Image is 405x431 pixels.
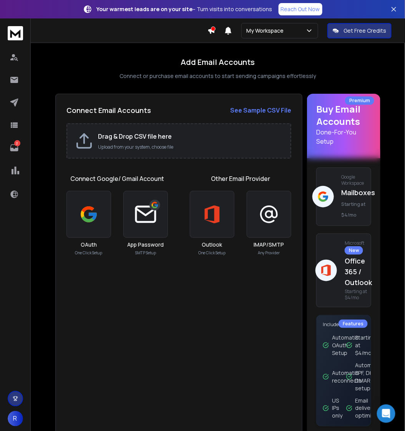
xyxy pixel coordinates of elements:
[258,250,280,256] p: Any Provider
[128,241,164,249] h3: App Password
[202,241,222,249] h3: Outlook
[254,241,284,249] h3: IMAP/SMTP
[345,96,374,105] div: Premium
[377,404,395,423] div: Open Intercom Messenger
[98,132,283,141] h2: Drag & Drop CSV file here
[211,174,270,183] h1: Other Email Provider
[98,144,283,150] p: Upload from your system, choose file
[342,201,366,218] span: Starting at $4/mo
[14,140,20,146] p: 2
[8,411,23,426] button: R
[332,397,342,420] p: US IPs only
[199,250,226,256] p: One Click Setup
[316,128,371,146] p: Done-For-You Setup
[355,361,385,392] p: Automated SPF, DKIM, DMARC setup
[8,26,23,40] img: logo
[342,174,375,186] p: Google Workspace
[342,187,375,219] p: Mailboxes
[345,246,363,255] div: New
[120,72,316,80] p: Connect or purchase email accounts to start sending campaigns effortlessly
[279,3,322,15] a: Reach Out Now
[246,27,287,35] p: My Workspace
[345,255,372,288] p: Office 365 / Outlook
[316,103,371,146] h1: Buy Email Accounts
[181,57,255,68] h1: Add Email Accounts
[281,5,320,13] p: Reach Out Now
[66,105,151,116] h2: Connect Email Accounts
[75,250,103,256] p: One Click Setup
[97,5,193,13] strong: Your warmest leads are on your site
[344,27,386,35] p: Get Free Credits
[345,240,372,255] p: Microsoft
[135,250,156,256] p: SMTP Setup
[323,322,365,328] p: Includes
[81,241,97,249] h3: OAuth
[332,369,362,385] p: Automatic reconnects
[355,397,388,420] p: Email deliverability optimised
[355,334,376,357] p: Starting at $4/mo
[97,5,272,13] p: – Turn visits into conversations
[70,174,164,183] h1: Connect Google/ Gmail Account
[345,288,372,301] span: Starting at $4/mo
[327,23,392,38] button: Get Free Credits
[332,334,359,357] p: Automatic OAuth Setup
[230,106,291,115] a: See Sample CSV File
[339,320,368,328] div: Features
[7,140,22,156] a: 2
